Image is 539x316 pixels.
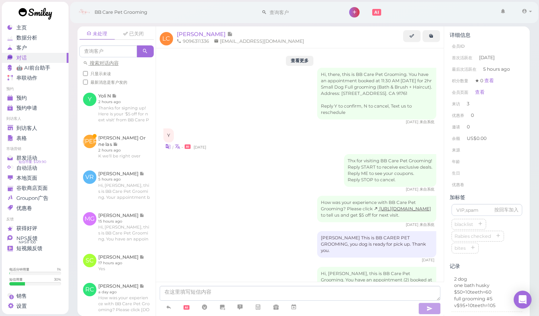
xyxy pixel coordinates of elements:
[16,175,37,181] span: 本地页面
[267,6,339,18] input: 查询客户
[2,43,68,53] a: 客户
[2,73,68,83] a: 串联动作
[317,68,436,119] div: Hi, there, this is BB Care Pet Grooming. You have an appointment booked at 11:30 AM [DATE] for 2h...
[16,125,37,131] span: 到访客人
[177,31,227,38] span: [PERSON_NAME]
[83,80,88,84] input: 最新消息是客户发的
[116,28,152,39] a: 已关闭
[16,235,38,242] span: NPS反馈
[452,101,460,106] span: 来访
[420,222,434,227] span: 来自系统
[16,25,27,31] span: 主页
[450,98,524,110] li: 3
[452,147,460,153] span: 来源
[90,80,127,85] span: 最新消息是客户发的
[16,293,27,299] span: 销售
[2,217,68,222] li: 反馈
[16,303,27,309] span: 设置
[2,123,68,133] a: 到访客人
[227,31,233,38] span: 记录
[2,86,68,92] li: 预约
[475,89,485,95] a: 查看
[163,143,437,150] div: •
[2,93,68,103] a: 预约
[19,239,36,245] span: NPS® 100
[160,32,173,45] span: LC
[2,53,68,63] a: 对话
[9,267,29,272] div: 电话分钟用量
[16,245,42,252] span: 短视频反馈
[450,263,524,269] div: 记录
[450,109,524,121] li: 0
[452,78,468,83] span: 积分数量
[177,31,233,38] a: [PERSON_NAME]
[16,105,37,111] span: 预约申请
[317,231,436,258] div: [PERSON_NAME] This is BB CARER PET GROOMING, you dog is ready for pick up. Thank you.
[2,146,68,151] li: 市场营销
[453,245,467,251] span: bites
[16,205,32,211] span: 优惠卷
[452,124,460,130] span: 邀请
[16,55,27,61] span: 对话
[514,291,532,309] div: Open Intercom Messenger
[494,207,519,213] div: 按回车加入
[2,63,68,73] a: 🤖 AI前台助手
[57,267,61,272] div: 1 %
[454,282,520,296] p: one bath husky $50+10teeth=60
[452,67,476,72] span: 最后次活跃在
[317,196,436,222] div: How was your experience with BB Care Pet Grooming? Please click to tell us and get $5 off for nex...
[2,203,68,213] a: 优惠卷
[406,222,420,227] span: 03/20/2025 02:13pm
[452,182,464,187] span: 优惠卷
[16,195,48,201] span: Groupon广告
[2,23,68,33] a: 主页
[406,119,420,124] span: 03/20/2025 10:07am
[16,135,27,141] span: 表格
[2,33,68,43] a: 数据分析
[2,291,68,301] a: 销售
[406,187,420,192] span: 03/20/2025 11:13am
[19,159,46,165] span: 短信币量: $129.90
[2,183,68,193] a: 谷歌商店页面
[2,116,68,121] li: 到访客人
[90,71,111,76] span: 只显示未读
[16,35,37,41] span: 数据分析
[422,258,434,262] span: 03/20/2025 02:24pm
[83,71,88,76] input: 只显示未读
[454,296,520,309] p: full grooming #5 v$95+10teeth=105
[2,233,68,243] a: NPS反馈 NPS® 100
[79,28,115,40] a: 未处理
[79,45,137,57] input: 查询客户
[212,38,306,45] li: [EMAIL_ADDRESS][DOMAIN_NAME]
[452,55,472,60] span: 首次活跃在
[2,243,68,253] a: 短视频反馈
[286,56,313,66] button: 查看更多
[452,159,460,164] span: 年龄
[16,165,37,171] span: 自动活动
[450,121,524,133] li: 0
[2,193,68,203] a: Groupon广告
[172,145,173,150] i: |
[16,185,48,191] span: 谷歌商店页面
[9,277,23,282] div: 短信用量
[83,60,119,66] a: 搜索对话内容
[374,206,431,211] a: [URL][DOMAIN_NAME]
[175,38,211,45] li: 9096311336
[484,78,494,83] a: 查看
[479,54,495,61] span: [DATE]
[2,153,68,163] a: 群发活动 短信币量: $129.90
[16,225,37,232] span: 获得好评
[452,136,461,141] span: 余额
[467,135,487,141] span: US$0.00
[16,95,27,101] span: 预约
[450,32,524,38] div: 详细信息
[453,221,475,227] span: blacklist
[344,154,436,187] div: Thx for visiting BB Care Pet Grooming! Reply START to receive exclusive deals. Reply ME to see yo...
[452,170,460,176] span: 生日
[2,301,68,311] a: 设置
[16,155,37,161] span: 群发活动
[16,75,37,81] span: 串联动作
[2,173,68,183] a: 本地页面
[54,277,61,282] div: 30 %
[95,2,147,23] span: BB Care Pet Grooming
